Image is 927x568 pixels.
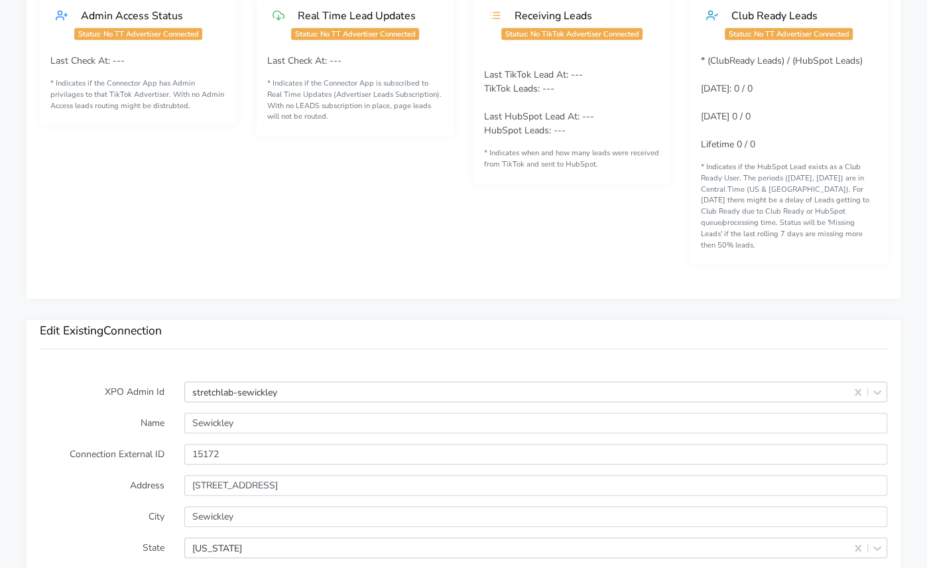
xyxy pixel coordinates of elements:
[30,413,174,433] label: Name
[192,541,242,555] div: [US_STATE]
[267,54,443,68] p: Last Check At: ---
[701,110,751,123] span: [DATE] 0 / 0
[484,124,566,137] span: HubSpot Leads: ---
[184,475,887,496] input: Enter Address ..
[701,138,755,151] span: Lifetime 0 / 0
[50,78,226,111] small: * Indicates if the Connector App has Admin privilages to that TikTok Advertiser. With no Admin Ac...
[50,54,226,68] p: Last Check At: ---
[484,82,554,95] span: TikTok Leads: ---
[30,506,174,527] label: City
[30,537,174,558] label: State
[74,28,202,40] span: Status: No TT Advertiser Connected
[701,82,753,95] span: [DATE]: 0 / 0
[30,382,174,402] label: XPO Admin Id
[184,506,887,527] input: Enter the City ..
[192,385,277,399] div: stretchlab-sewickley
[40,324,887,338] h3: Edit Existing Connection
[484,68,583,81] span: Last TikTok Lead At: ---
[267,78,443,123] small: * Indicates if the Connector App is subscribed to Real Time Updates (Advertiser Leads Subscriptio...
[701,54,863,67] span: * (ClubReady Leads) / (HubSpot Leads)
[68,9,221,23] div: Admin Access Status
[30,444,174,464] label: Connection External ID
[184,413,887,433] input: Enter Name ...
[484,110,594,123] span: Last HubSpot Lead At: ---
[701,162,869,250] span: * Indicates if the HubSpot Lead exists as a Club Ready User. The periods ([DATE], [DATE]) are in ...
[30,475,174,496] label: Address
[291,28,418,40] span: Status: No TT Advertiser Connected
[501,28,642,40] span: Status: No TikTok Advertiser Connected
[184,444,887,464] input: Enter the external ID ..
[284,9,438,23] div: Real Time Lead Updates
[501,9,654,23] div: Receiving Leads
[725,28,852,40] span: Status: No TT Advertiser Connected
[718,9,871,23] div: Club Ready Leads
[484,148,659,169] span: * Indicates when and how many leads were received from TikTok and sent to HubSpot.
